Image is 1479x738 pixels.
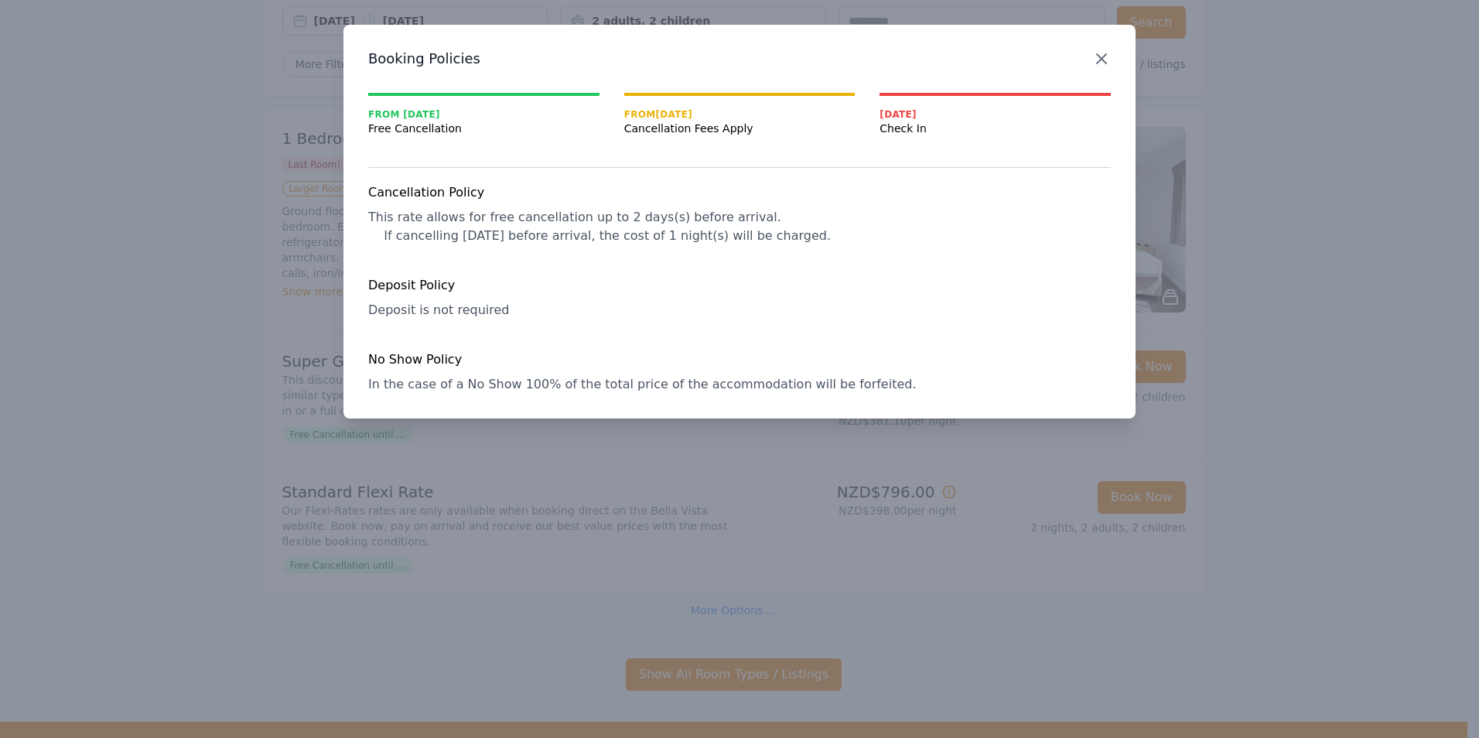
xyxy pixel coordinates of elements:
span: From [DATE] [624,108,856,121]
span: Check In [880,121,1111,136]
h4: No Show Policy [368,350,1111,369]
nav: Progress mt-20 [368,93,1111,136]
h3: Booking Policies [368,50,1111,68]
h4: Cancellation Policy [368,183,1111,202]
span: Deposit is not required [368,302,509,317]
span: In the case of a No Show 100% of the total price of the accommodation will be forfeited. [368,377,916,391]
span: Free Cancellation [368,121,599,136]
h4: Deposit Policy [368,276,1111,295]
span: From [DATE] [368,108,599,121]
span: [DATE] [880,108,1111,121]
span: Cancellation Fees Apply [624,121,856,136]
span: This rate allows for free cancellation up to 2 days(s) before arrival. If cancelling [DATE] befor... [368,210,831,243]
